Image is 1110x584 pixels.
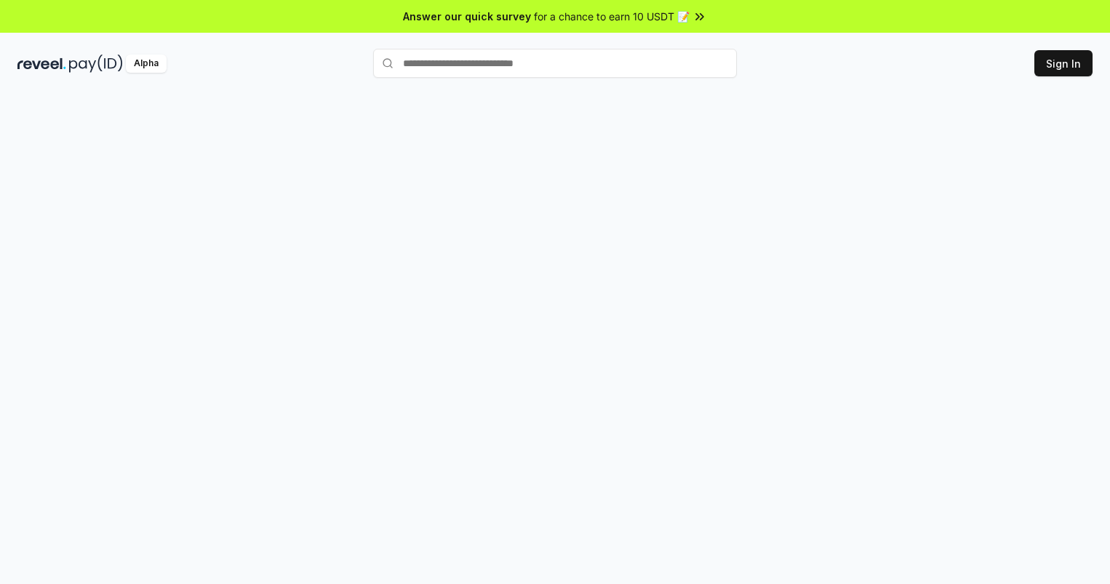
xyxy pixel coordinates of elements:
button: Sign In [1034,50,1093,76]
span: Answer our quick survey [403,9,531,24]
div: Alpha [126,55,167,73]
span: for a chance to earn 10 USDT 📝 [534,9,690,24]
img: pay_id [69,55,123,73]
img: reveel_dark [17,55,66,73]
